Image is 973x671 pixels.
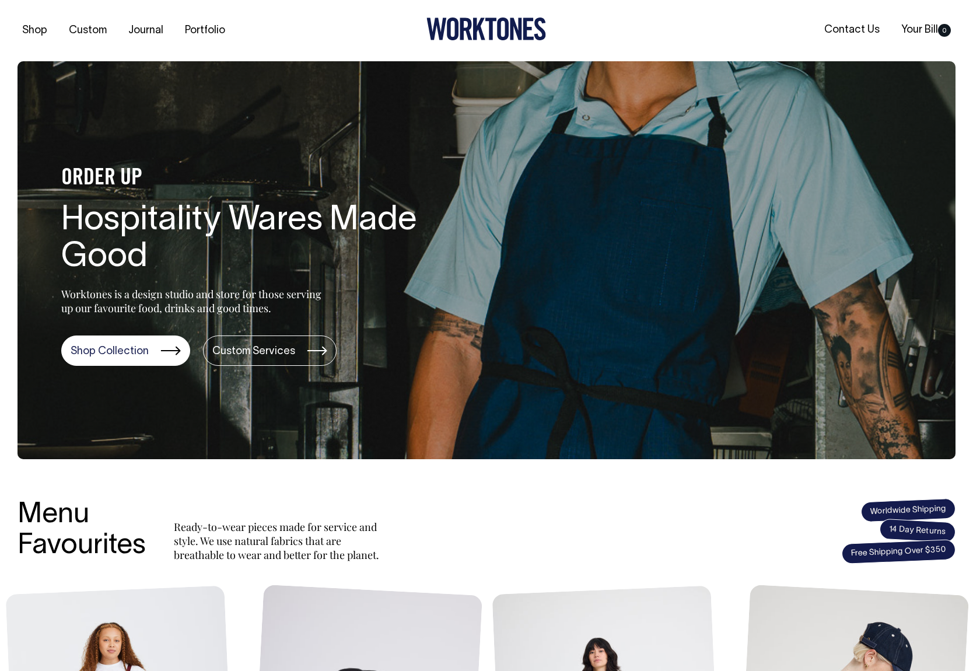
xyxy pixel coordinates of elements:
a: Portfolio [180,21,230,40]
a: Contact Us [820,20,884,40]
span: Free Shipping Over $350 [841,539,956,564]
p: Worktones is a design studio and store for those serving up our favourite food, drinks and good t... [61,287,327,315]
a: Journal [124,21,168,40]
h1: Hospitality Wares Made Good [61,202,435,277]
a: Custom [64,21,111,40]
span: 14 Day Returns [879,519,956,543]
span: 0 [938,24,951,37]
h4: ORDER UP [61,166,435,191]
a: Shop [17,21,52,40]
a: Shop Collection [61,335,190,366]
h3: Menu Favourites [17,500,146,562]
span: Worldwide Shipping [860,498,956,522]
p: Ready-to-wear pieces made for service and style. We use natural fabrics that are breathable to we... [174,520,384,562]
a: Custom Services [203,335,337,366]
a: Your Bill0 [897,20,956,40]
